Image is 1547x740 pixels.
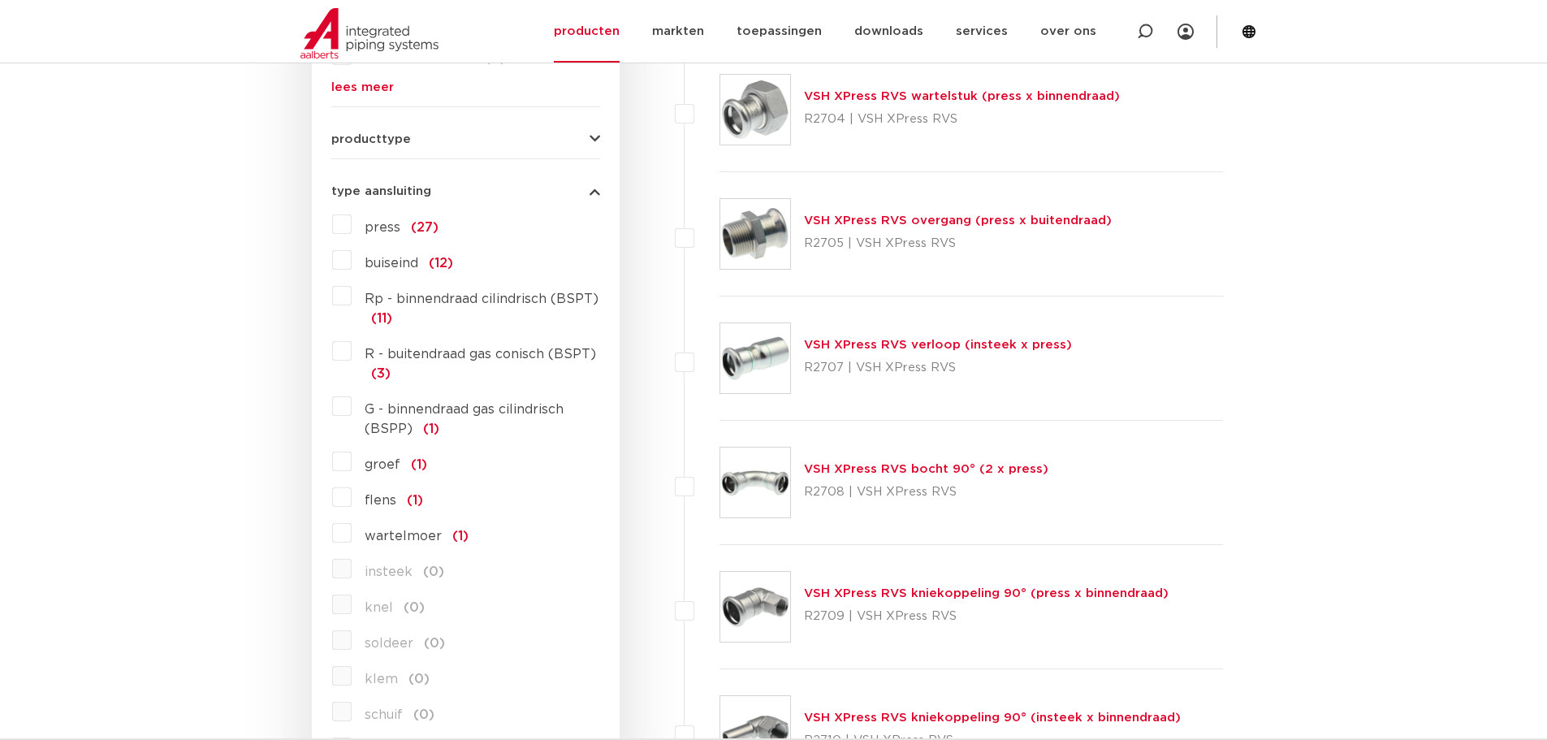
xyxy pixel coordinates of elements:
[429,257,453,270] span: (12)
[423,422,439,435] span: (1)
[804,339,1072,351] a: VSH XPress RVS verloop (insteek x press)
[365,494,396,507] span: flens
[804,90,1120,102] a: VSH XPress RVS wartelstuk (press x binnendraad)
[804,479,1048,505] p: R2708 | VSH XPress RVS
[720,448,790,517] img: Thumbnail for VSH XPress RVS bocht 90° (2 x press)
[365,403,564,435] span: G - binnendraad gas cilindrisch (BSPP)
[804,231,1112,257] p: R2705 | VSH XPress RVS
[365,530,442,543] span: wartelmoer
[423,565,444,578] span: (0)
[804,587,1169,599] a: VSH XPress RVS kniekoppeling 90° (press x binnendraad)
[804,463,1048,475] a: VSH XPress RVS bocht 90° (2 x press)
[331,133,600,145] button: producttype
[407,494,423,507] span: (1)
[331,185,431,197] span: type aansluiting
[720,75,790,145] img: Thumbnail for VSH XPress RVS wartelstuk (press x binnendraad)
[371,367,391,380] span: (3)
[365,565,413,578] span: insteek
[452,530,469,543] span: (1)
[371,312,392,325] span: (11)
[411,458,427,471] span: (1)
[365,637,413,650] span: soldeer
[365,708,403,721] span: schuif
[365,221,400,234] span: press
[804,604,1169,630] p: R2709 | VSH XPress RVS
[804,712,1181,724] a: VSH XPress RVS kniekoppeling 90° (insteek x binnendraad)
[411,221,439,234] span: (27)
[804,214,1112,227] a: VSH XPress RVS overgang (press x buitendraad)
[331,185,600,197] button: type aansluiting
[804,106,1120,132] p: R2704 | VSH XPress RVS
[413,708,434,721] span: (0)
[404,601,425,614] span: (0)
[720,572,790,642] img: Thumbnail for VSH XPress RVS kniekoppeling 90° (press x binnendraad)
[804,355,1072,381] p: R2707 | VSH XPress RVS
[365,292,598,305] span: Rp - binnendraad cilindrisch (BSPT)
[424,637,445,650] span: (0)
[365,673,398,686] span: klem
[365,257,418,270] span: buiseind
[720,323,790,393] img: Thumbnail for VSH XPress RVS verloop (insteek x press)
[408,673,430,686] span: (0)
[365,348,596,361] span: R - buitendraad gas conisch (BSPT)
[720,199,790,269] img: Thumbnail for VSH XPress RVS overgang (press x buitendraad)
[331,81,600,93] a: lees meer
[365,458,400,471] span: groef
[331,133,411,145] span: producttype
[365,601,393,614] span: knel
